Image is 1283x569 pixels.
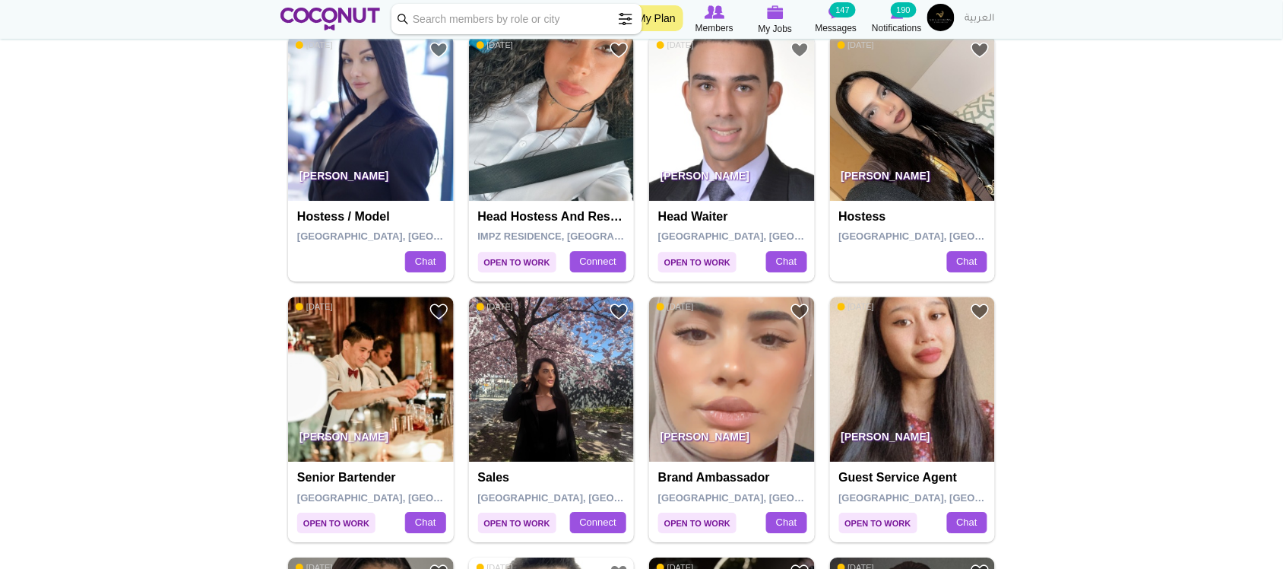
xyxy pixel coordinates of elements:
span: [GEOGRAPHIC_DATA], [GEOGRAPHIC_DATA] [297,492,514,504]
span: [GEOGRAPHIC_DATA], [GEOGRAPHIC_DATA] [839,492,1056,504]
p: [PERSON_NAME] [288,419,454,462]
span: [GEOGRAPHIC_DATA], [GEOGRAPHIC_DATA] [658,230,875,242]
span: Open to Work [839,513,917,533]
h4: Sales [478,471,629,485]
span: [DATE] [657,301,694,312]
span: [GEOGRAPHIC_DATA], [GEOGRAPHIC_DATA] [297,230,514,242]
p: [PERSON_NAME] [830,158,996,201]
span: [DATE] [477,40,514,50]
a: Add to Favourites [971,40,990,59]
a: Browse Members Members [684,4,745,36]
span: [DATE] [477,301,514,312]
p: [PERSON_NAME] [649,158,815,201]
h4: Hostess / model [297,210,448,224]
span: Open to Work [658,513,737,533]
a: Add to Favourites [429,302,448,321]
input: Search members by role or city [391,4,642,34]
a: Add to Favourites [610,302,629,321]
a: Add to Favourites [610,40,629,59]
a: Chat [766,512,806,533]
h4: Senior Bartender [297,471,448,485]
span: [DATE] [838,301,875,312]
a: My Plan [629,5,683,31]
span: [GEOGRAPHIC_DATA], [GEOGRAPHIC_DATA] [658,492,875,504]
span: Members [695,21,733,36]
span: [DATE] [838,40,875,50]
img: Notifications [891,5,904,19]
h4: Hostess [839,210,990,224]
a: Notifications Notifications 190 [866,4,927,36]
small: 147 [830,2,856,17]
span: IMPZ RESIDENCE, [GEOGRAPHIC_DATA] [478,230,673,242]
span: [GEOGRAPHIC_DATA], [GEOGRAPHIC_DATA] [839,230,1056,242]
img: Home [280,8,380,30]
span: Open to Work [297,513,375,533]
a: Connect [570,251,626,272]
p: [PERSON_NAME] [830,419,996,462]
p: [PERSON_NAME] [649,419,815,462]
h4: Brand Ambassador [658,471,809,485]
a: Chat [405,251,445,272]
a: Add to Favourites [790,40,809,59]
a: العربية [958,4,1003,34]
img: Messages [828,5,844,19]
span: [DATE] [296,40,333,50]
a: Add to Favourites [971,302,990,321]
span: Messages [816,21,857,36]
a: Chat [947,512,987,533]
a: Messages Messages 147 [806,4,866,36]
img: Browse Members [705,5,724,19]
span: [DATE] [296,301,333,312]
span: Open to Work [658,252,737,272]
span: Open to Work [478,513,556,533]
span: Notifications [872,21,921,36]
img: My Jobs [767,5,784,19]
a: My Jobs My Jobs [745,4,806,37]
a: Chat [947,251,987,272]
h4: Head hostess and reservation agent [478,210,629,224]
span: Open to Work [478,252,556,272]
a: Add to Favourites [790,302,809,321]
p: [PERSON_NAME] [288,158,454,201]
span: [GEOGRAPHIC_DATA], [GEOGRAPHIC_DATA] [478,492,695,504]
a: Connect [570,512,626,533]
small: 190 [891,2,917,17]
h4: Guest Service Agent [839,471,990,485]
h4: Head Waiter [658,210,809,224]
span: My Jobs [759,21,793,37]
span: [DATE] [657,40,694,50]
a: Chat [405,512,445,533]
a: Add to Favourites [429,40,448,59]
a: Chat [766,251,806,272]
